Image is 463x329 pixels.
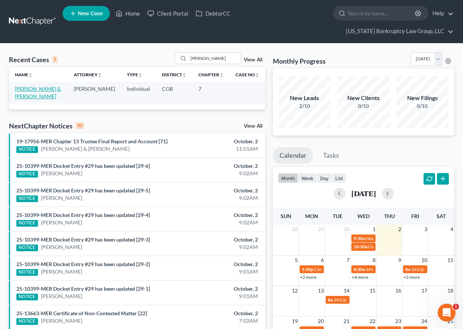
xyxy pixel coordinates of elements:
a: [PERSON_NAME] [41,170,82,177]
i: unfold_more [98,73,102,77]
a: Case Nounfold_more [236,72,259,77]
span: 5 [294,256,298,265]
a: 25-10399-MER Docket Entry #29 has been updated [29-5] [16,187,150,194]
div: NOTICE [16,318,38,325]
td: [PERSON_NAME] [68,82,121,103]
span: 2 [397,225,402,234]
span: 28 [291,225,298,234]
span: 8:30a [354,266,365,272]
td: Individual [121,82,156,103]
span: 15 [369,286,376,295]
a: Client Portal [144,7,192,20]
span: 7 [346,256,350,265]
a: 25-10399-MER Docket Entry #29 has been updated [29-3] [16,236,150,243]
a: [PERSON_NAME] & [PERSON_NAME] [15,86,61,99]
span: 29 [317,225,325,234]
button: month [278,173,298,183]
a: [US_STATE] Bankruptcy Law Group, LLC [342,25,454,38]
a: [PERSON_NAME] [41,243,82,251]
td: 7 [192,82,230,103]
div: October, 2 [182,138,258,145]
span: 8a [328,297,333,303]
i: unfold_more [138,73,143,77]
a: Attorneyunfold_more [74,72,102,77]
span: Sat [437,213,446,219]
span: 341(a) meeting for [PERSON_NAME] [333,297,405,303]
span: 1:30p [302,266,313,272]
div: NextChapter Notices [9,121,84,130]
div: October, 2 [182,187,258,194]
span: 9:30a [354,236,365,241]
div: 9:02AM [182,219,258,226]
div: October, 2 [182,285,258,293]
a: [PERSON_NAME] [41,268,82,275]
div: New Clients [338,94,390,102]
span: 12 [291,286,298,295]
div: 9:02AM [182,170,258,177]
td: COB [156,82,192,103]
div: NOTICE [16,245,38,251]
span: Tue [333,213,342,219]
div: NOTICE [16,146,38,153]
div: NOTICE [16,220,38,227]
span: Hearing for [PERSON_NAME] [365,236,424,241]
span: 1 [453,304,459,310]
span: 18 [447,286,454,295]
span: 11 [447,256,454,265]
a: [PERSON_NAME] [41,317,82,325]
a: 25-10399-MER Docket Entry #29 has been updated [29-4] [16,212,150,218]
button: day [317,173,332,183]
span: Thu [384,213,395,219]
div: 10 [76,122,84,129]
div: 11:01AM [182,145,258,153]
a: Home [112,7,144,20]
span: 1 [372,225,376,234]
span: 9 [397,256,402,265]
span: 24 [421,317,428,326]
span: 14 [343,286,350,295]
div: October, 2 [182,236,258,243]
a: +4 more [352,274,368,280]
span: 21 [343,317,350,326]
span: 10 [421,256,428,265]
a: [PERSON_NAME] [41,194,82,202]
a: DebtorCC [192,7,234,20]
span: 8a [405,266,410,272]
a: +2 more [300,274,316,280]
div: New Leads [278,94,331,102]
a: 25-10399-MER Docket Entry #29 has been updated [29-2] [16,261,150,267]
i: unfold_more [219,73,224,77]
div: 1 [52,56,58,63]
span: 22 [369,317,376,326]
span: 17 [421,286,428,295]
span: Confirmation hearing for [PERSON_NAME] [368,244,453,249]
div: 9:01AM [182,293,258,300]
a: [PERSON_NAME] [41,293,82,300]
div: October, 2 [182,211,258,219]
span: Fri [411,213,419,219]
a: +2 more [403,274,420,280]
a: Help [429,7,454,20]
a: Nameunfold_more [15,72,33,77]
span: 10:30a [354,244,367,249]
span: 20 [317,317,325,326]
div: New Filings [396,94,448,102]
div: 9:02AM [182,194,258,202]
i: unfold_more [28,73,33,77]
span: 30 [343,225,350,234]
span: 16 [395,286,402,295]
span: 8 [372,256,376,265]
div: 7:02AM [182,317,258,325]
a: Typeunfold_more [127,72,143,77]
span: 6 [320,256,325,265]
i: unfold_more [255,73,259,77]
div: 9:01AM [182,268,258,275]
div: 0/10 [338,102,390,110]
a: Calendar [273,147,313,164]
span: Confirmation Hearing for [PERSON_NAME] [314,266,399,272]
div: October, 2 [182,261,258,268]
div: NOTICE [16,195,38,202]
div: NOTICE [16,171,38,178]
a: Tasks [316,147,346,164]
i: unfold_more [182,73,186,77]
